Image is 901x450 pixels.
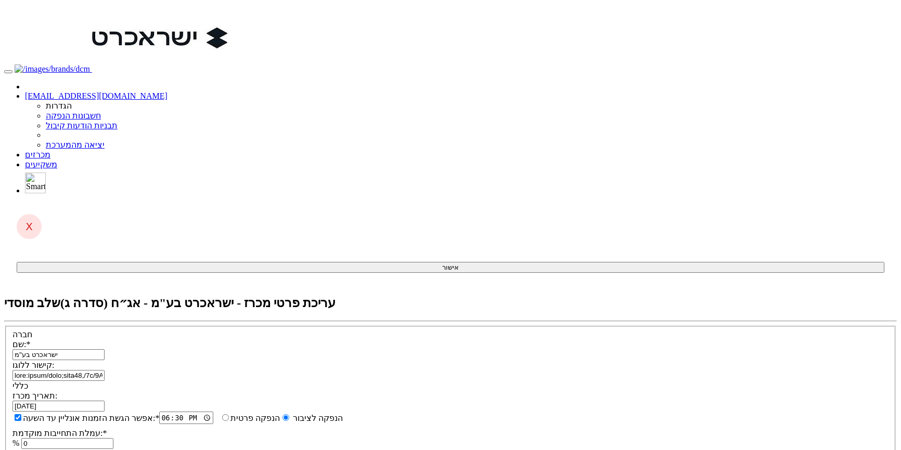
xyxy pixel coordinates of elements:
img: Auction Logo [92,4,227,72]
a: יציאה מהמערכת [46,140,105,149]
span: שלב מוסדי [4,296,60,310]
a: מכרזים [25,150,50,159]
img: SmartBull Logo [25,173,46,193]
label: אפשר הגשת הזמנות אונליין עד השעה: [12,413,159,423]
label: עמלת התחייבות מוקדמת: [12,429,107,438]
a: משקיעים [25,160,57,169]
input: הנפקה לציבור [222,414,229,421]
label: חברה [12,330,32,339]
input: אפשר הגשת הזמנות אונליין עד השעה:* [15,414,21,421]
label: שם: [12,340,30,349]
span: X [25,220,33,233]
h2: עריכת פרטי מכרז - ישראכרט בע"מ - אג״ח (סדרה ג) [4,296,897,310]
label: כללי [12,381,28,390]
a: חשבונות הנפקה [46,111,101,120]
img: /images/brands/dcm [15,64,90,74]
button: אישור [17,262,884,273]
input: הנפקה פרטית [282,414,289,421]
span: % [12,439,19,447]
label: הנפקה פרטית [230,414,291,422]
label: קישור ללוגו: [12,361,54,369]
li: הגדרות [46,101,897,111]
label: הנפקה לציבור [220,414,343,422]
label: תאריך מכרז: [12,391,57,400]
a: תבניות הודעות קיבול [46,121,118,130]
a: [EMAIL_ADDRESS][DOMAIN_NAME] [25,91,168,100]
